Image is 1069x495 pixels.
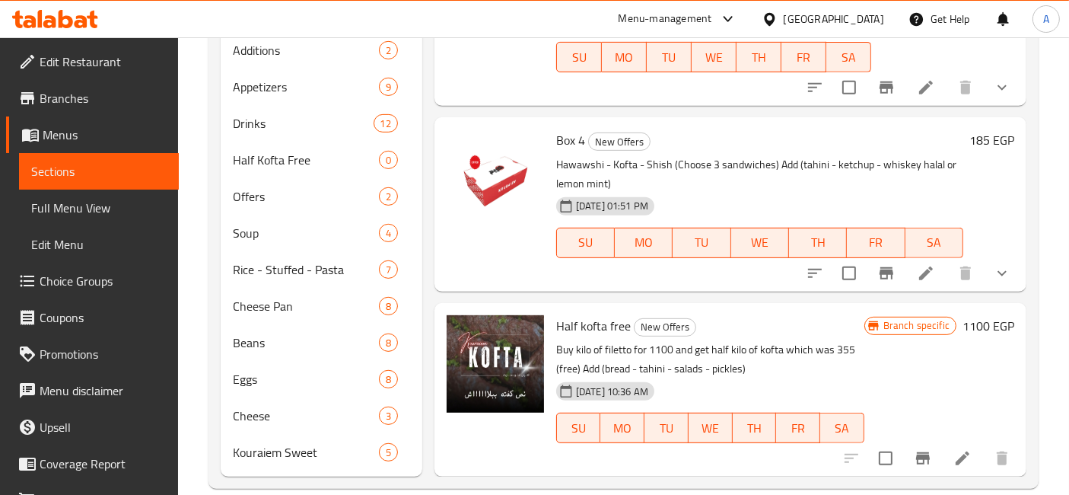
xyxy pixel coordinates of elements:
[380,153,397,168] span: 0
[379,297,398,315] div: items
[600,413,644,443] button: MO
[733,413,777,443] button: TH
[380,80,397,94] span: 9
[692,42,737,72] button: WE
[6,409,179,445] a: Upsell
[698,46,730,69] span: WE
[905,440,941,477] button: Branch-specific-item
[784,11,884,27] div: [GEOGRAPHIC_DATA]
[6,263,179,299] a: Choice Groups
[221,361,422,398] div: Eggs8
[847,228,905,258] button: FR
[993,264,1011,283] svg: Show Choices
[379,187,398,206] div: items
[953,449,972,468] a: Edit menu item
[40,89,167,107] span: Branches
[776,413,820,443] button: FR
[619,10,712,28] div: Menu-management
[221,215,422,251] div: Soup4
[868,69,905,106] button: Branch-specific-item
[563,417,595,439] span: SU
[221,105,422,142] div: Drinks12
[6,336,179,372] a: Promotions
[917,264,935,283] a: Edit menu item
[6,117,179,153] a: Menus
[380,409,397,423] span: 3
[221,142,422,178] div: Half Kofta Free0
[853,232,899,254] span: FR
[447,315,544,413] img: Half kofta free
[556,129,585,152] span: Box 4
[40,455,167,473] span: Coverage Report
[787,46,820,69] span: FR
[233,297,379,315] span: Cheese Pan
[797,255,833,292] button: sort-choices
[731,228,789,258] button: WE
[221,69,422,105] div: Appetizers9
[43,126,167,144] span: Menus
[19,226,179,263] a: Edit Menu
[917,78,935,97] a: Edit menu item
[947,69,984,106] button: delete
[221,288,422,324] div: Cheese Pan8
[651,417,682,439] span: TU
[374,114,398,133] div: items
[556,413,601,443] button: SU
[233,260,379,279] span: Rice - Stuffed - Pasta
[984,440,1020,477] button: delete
[31,235,167,254] span: Edit Menu
[608,46,641,69] span: MO
[621,232,667,254] span: MO
[606,417,638,439] span: MO
[19,153,179,190] a: Sections
[40,308,167,327] span: Coupons
[563,46,596,69] span: SU
[379,151,398,169] div: items
[19,190,179,226] a: Full Menu View
[826,417,858,439] span: SA
[679,232,724,254] span: TU
[233,78,379,96] span: Appetizers
[221,398,422,434] div: Cheese3
[820,413,864,443] button: SA
[1043,11,1049,27] span: A
[653,46,686,69] span: TU
[233,334,379,352] span: Beans
[634,318,696,337] div: New Offers
[833,257,865,289] span: Select to update
[221,178,422,215] div: Offers2
[6,445,179,482] a: Coverage Report
[984,255,1020,292] button: show more
[40,53,167,71] span: Edit Restaurant
[795,232,841,254] span: TH
[877,318,956,333] span: Branch specific
[233,370,379,388] div: Eggs
[233,151,379,169] span: Half Kofta Free
[233,224,379,242] span: Soup
[6,372,179,409] a: Menu disclaimer
[589,133,650,151] span: New Offers
[615,228,673,258] button: MO
[826,42,871,72] button: SA
[781,42,826,72] button: FR
[233,187,379,206] span: Offers
[380,263,397,277] span: 7
[379,443,398,461] div: items
[570,199,654,213] span: [DATE] 01:51 PM
[695,417,727,439] span: WE
[602,42,647,72] button: MO
[912,232,957,254] span: SA
[233,443,379,461] span: Kouraiem Sweet
[379,41,398,59] div: items
[962,315,1014,337] h6: 1100 EGP
[782,417,814,439] span: FR
[379,78,398,96] div: items
[380,445,397,460] span: 5
[6,299,179,336] a: Coupons
[739,417,771,439] span: TH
